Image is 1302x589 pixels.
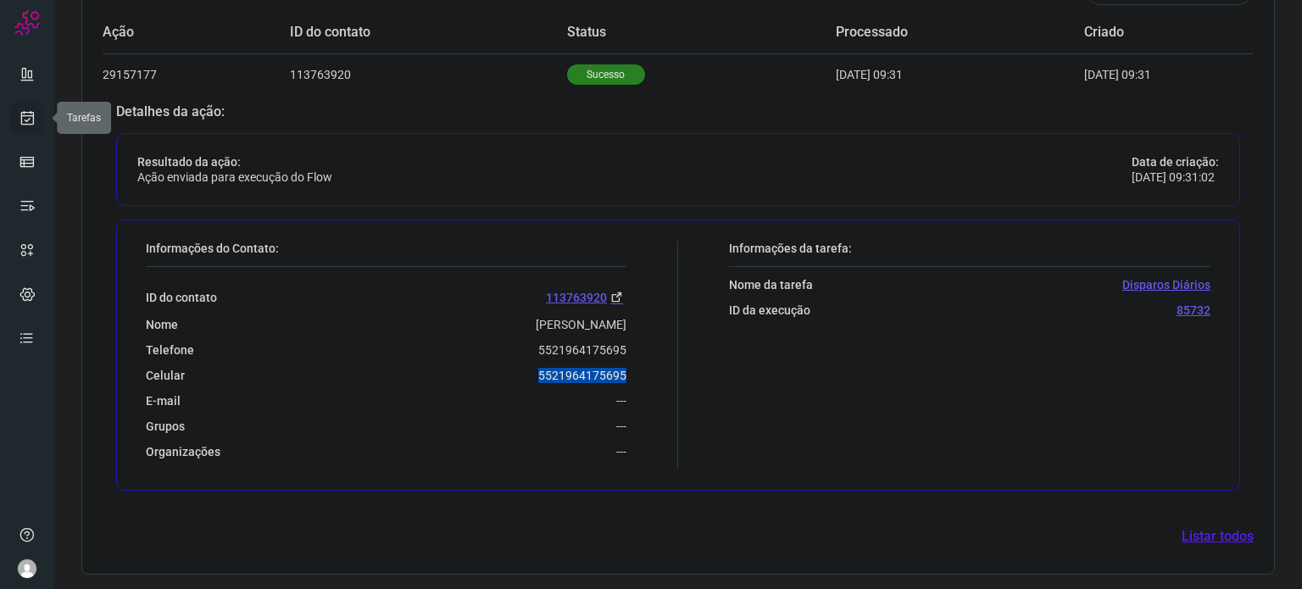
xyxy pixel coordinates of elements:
[17,558,37,579] img: avatar-user-boy.jpg
[1084,53,1203,95] td: [DATE] 09:31
[1132,169,1219,185] p: [DATE] 09:31:02
[116,104,1240,119] p: Detalhes da ação:
[146,342,194,358] p: Telefone
[538,342,626,358] p: 5521964175695
[1182,526,1254,547] a: Listar todos
[146,444,220,459] p: Organizações
[536,317,626,332] p: [PERSON_NAME]
[103,12,290,53] td: Ação
[146,290,217,305] p: ID do contato
[616,393,626,408] p: ---
[137,169,332,185] p: Ação enviada para execução do Flow
[1177,303,1210,318] p: 85732
[137,154,332,169] p: Resultado da ação:
[538,368,626,383] p: 5521964175695
[146,393,181,408] p: E-mail
[67,112,101,124] span: Tarefas
[1084,12,1203,53] td: Criado
[567,12,836,53] td: Status
[1132,154,1219,169] p: Data de criação:
[146,241,626,256] p: Informações do Contato:
[290,53,567,95] td: 113763920
[103,53,290,95] td: 29157177
[836,12,1084,53] td: Processado
[616,419,626,434] p: ---
[1122,277,1210,292] p: Disparos Diários
[290,12,567,53] td: ID do contato
[146,368,185,383] p: Celular
[146,419,185,434] p: Grupos
[14,10,40,36] img: Logo
[546,287,626,307] a: 113763920
[567,64,645,85] p: Sucesso
[729,241,1210,256] p: Informações da tarefa:
[729,303,810,318] p: ID da execução
[616,444,626,459] p: ---
[836,53,1084,95] td: [DATE] 09:31
[729,277,813,292] p: Nome da tarefa
[146,317,178,332] p: Nome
